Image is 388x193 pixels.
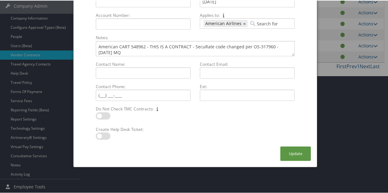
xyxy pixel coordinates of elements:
label: Contact Name: [93,61,193,67]
label: Contact Email: [197,61,297,67]
input: Contact Email: [200,67,295,78]
input: Applies to: American Airlines× [249,20,283,26]
span: American Airlines [204,20,242,26]
a: × [243,20,247,26]
textarea: Notes: [96,40,295,56]
label: Ext: [197,83,297,89]
label: Account Number: [93,12,193,18]
button: Update [280,146,311,160]
input: Ext: [200,89,295,100]
input: Contact Phone: [96,89,191,100]
input: Contact Name: [96,67,191,78]
label: Create Help Desk Ticket: [93,126,193,132]
label: Applies to: [197,12,297,18]
label: Do Not Check TMC Contracts: [93,105,193,111]
label: Contact Phone: [93,83,193,89]
input: Account Number: [96,18,191,29]
label: Notes: [93,34,297,40]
